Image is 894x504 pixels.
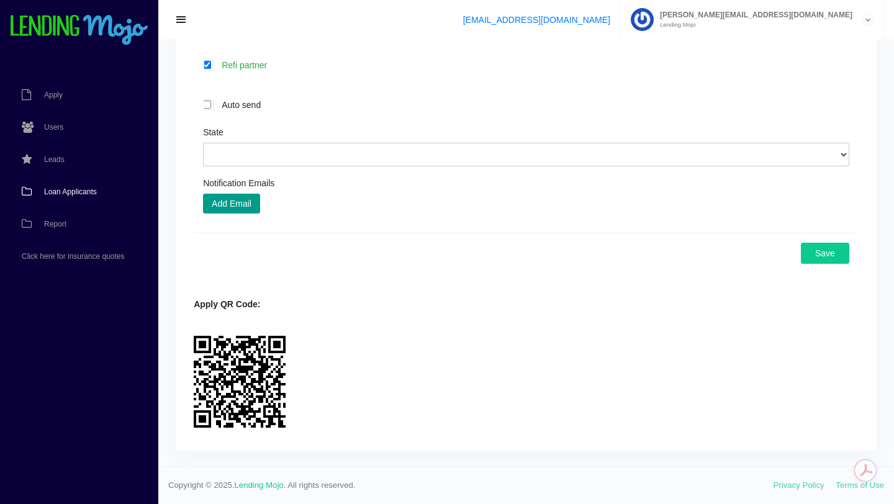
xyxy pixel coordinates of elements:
[44,124,63,131] span: Users
[215,97,849,112] label: Auto send
[235,480,284,490] a: Lending Mojo
[215,58,849,72] label: Refi partner
[203,128,223,137] label: State
[631,8,654,31] img: Profile image
[9,15,149,46] img: logo-small.png
[463,15,610,25] a: [EMAIL_ADDRESS][DOMAIN_NAME]
[44,156,65,163] span: Leads
[654,11,852,19] span: [PERSON_NAME][EMAIL_ADDRESS][DOMAIN_NAME]
[44,220,66,228] span: Report
[22,253,124,260] span: Click here for insurance quotes
[194,298,859,311] div: Apply QR Code:
[654,22,852,28] small: Lending Mojo
[203,194,260,214] button: Add Email
[774,480,824,490] a: Privacy Policy
[44,188,97,196] span: Loan Applicants
[203,179,274,187] label: Notification Emails
[801,243,849,264] button: Save
[44,91,63,99] span: Apply
[836,480,884,490] a: Terms of Use
[168,479,774,492] span: Copyright © 2025. . All rights reserved.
